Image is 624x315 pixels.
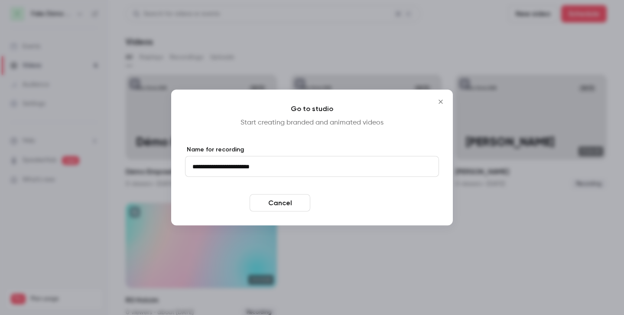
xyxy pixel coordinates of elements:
[185,118,439,128] p: Start creating branded and animated videos
[432,93,449,111] button: Close
[314,194,374,212] button: Enter studio
[185,145,439,154] label: Name for recording
[185,104,439,114] h4: Go to studio
[250,194,310,212] button: Cancel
